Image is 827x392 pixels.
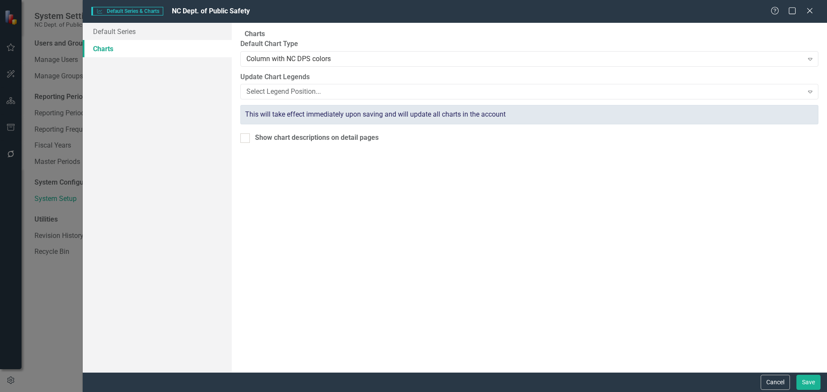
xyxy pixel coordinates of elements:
[255,133,379,143] div: Show chart descriptions on detail pages
[246,87,803,97] div: Select Legend Position...
[761,375,790,390] button: Cancel
[83,23,232,40] a: Default Series
[240,39,818,49] label: Default Chart Type
[796,375,821,390] button: Save
[83,40,232,57] a: Charts
[91,7,163,15] span: Default Series & Charts
[240,105,818,124] div: This will take effect immediately upon saving and will update all charts in the account
[172,7,250,15] span: NC Dept. of Public Safety
[246,54,803,64] div: Column with NC DPS colors
[240,72,818,82] label: Update Chart Legends
[240,29,269,39] legend: Charts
